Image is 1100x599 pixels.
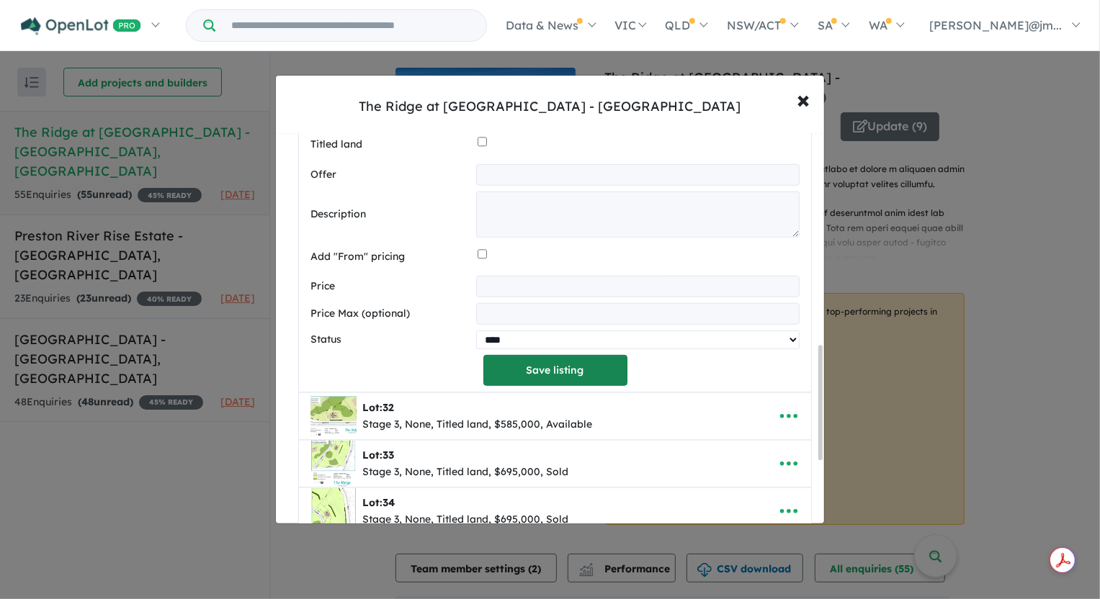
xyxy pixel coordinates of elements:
[797,84,810,114] span: ×
[929,18,1062,32] span: [PERSON_NAME]@jm...
[362,416,592,433] div: Stage 3, None, Titled land, $585,000, Available
[483,355,627,386] button: Save listing
[362,464,568,481] div: Stage 3, None, Titled land, $695,000, Sold
[310,278,470,295] label: Price
[310,206,470,223] label: Description
[218,10,483,41] input: Try estate name, suburb, builder or developer
[310,305,470,323] label: Price Max (optional)
[310,166,470,184] label: Offer
[362,401,394,414] b: Lot:
[362,496,395,509] b: Lot:
[383,449,394,461] span: 33
[362,511,568,528] div: Stage 3, None, Titled land, $695,000, Sold
[362,449,394,461] b: Lot:
[383,496,395,509] span: 34
[21,17,141,35] img: Openlot PRO Logo White
[310,331,470,348] label: Status
[383,401,394,414] span: 32
[310,248,472,266] label: Add "From" pricing
[359,97,741,116] div: The Ridge at [GEOGRAPHIC_DATA] - [GEOGRAPHIC_DATA]
[310,136,472,153] label: Titled land
[310,441,357,487] img: The%20Ridge%20at%20Hamelin%20Bay%20Estate%20-%20Hamelin%20Bay%20-%20Lot%2033___1747194089.png
[310,488,357,534] img: The%20Ridge%20at%20Hamelin%20Bay%20Estate%20-%20Hamelin%20Bay%20-%20Lot%2034___1747194106.png
[310,393,357,439] img: The%20Ridge%20at%20Hamelin%20Bay%20Estate%20-%20Hamelin%20Bay%20-%20Lot%2032___1747721552.png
